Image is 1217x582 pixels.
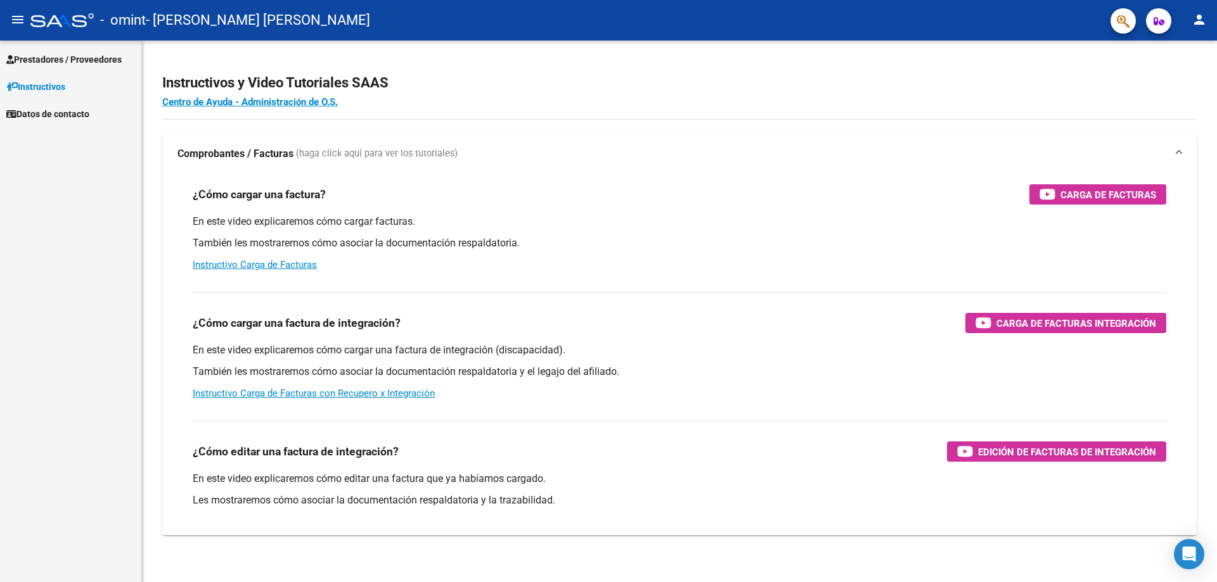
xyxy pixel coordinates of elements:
[193,314,401,332] h3: ¿Cómo cargar una factura de integración?
[162,174,1197,535] div: Comprobantes / Facturas (haga click aquí para ver los tutoriales)
[100,6,146,34] span: - omint
[996,315,1156,331] span: Carga de Facturas Integración
[6,107,89,121] span: Datos de contacto
[193,236,1166,250] p: También les mostraremos cómo asociar la documentación respaldatoria.
[978,444,1156,460] span: Edición de Facturas de integración
[947,441,1166,462] button: Edición de Facturas de integración
[193,215,1166,229] p: En este video explicaremos cómo cargar facturas.
[193,388,435,399] a: Instructivo Carga de Facturas con Recupero x Integración
[965,313,1166,333] button: Carga de Facturas Integración
[162,96,338,108] a: Centro de Ayuda - Administración de O.S.
[193,186,326,203] h3: ¿Cómo cargar una factura?
[193,259,317,270] a: Instructivo Carga de Facturas
[193,443,399,460] h3: ¿Cómo editar una factura de integración?
[193,472,1166,486] p: En este video explicaremos cómo editar una factura que ya habíamos cargado.
[177,147,293,161] strong: Comprobantes / Facturas
[193,365,1166,379] p: También les mostraremos cómo asociar la documentación respaldatoria y el legajo del afiliado.
[193,493,1166,507] p: Les mostraremos cómo asociar la documentación respaldatoria y la trazabilidad.
[296,147,458,161] span: (haga click aquí para ver los tutoriales)
[162,134,1197,174] mat-expansion-panel-header: Comprobantes / Facturas (haga click aquí para ver los tutoriales)
[1174,539,1204,569] div: Open Intercom Messenger
[6,80,65,94] span: Instructivos
[1029,184,1166,205] button: Carga de Facturas
[10,12,25,27] mat-icon: menu
[1060,187,1156,203] span: Carga de Facturas
[6,53,122,66] span: Prestadores / Proveedores
[146,6,370,34] span: - [PERSON_NAME] [PERSON_NAME]
[1192,12,1207,27] mat-icon: person
[162,71,1197,95] h2: Instructivos y Video Tutoriales SAAS
[193,343,1166,357] p: En este video explicaremos cómo cargar una factura de integración (discapacidad).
